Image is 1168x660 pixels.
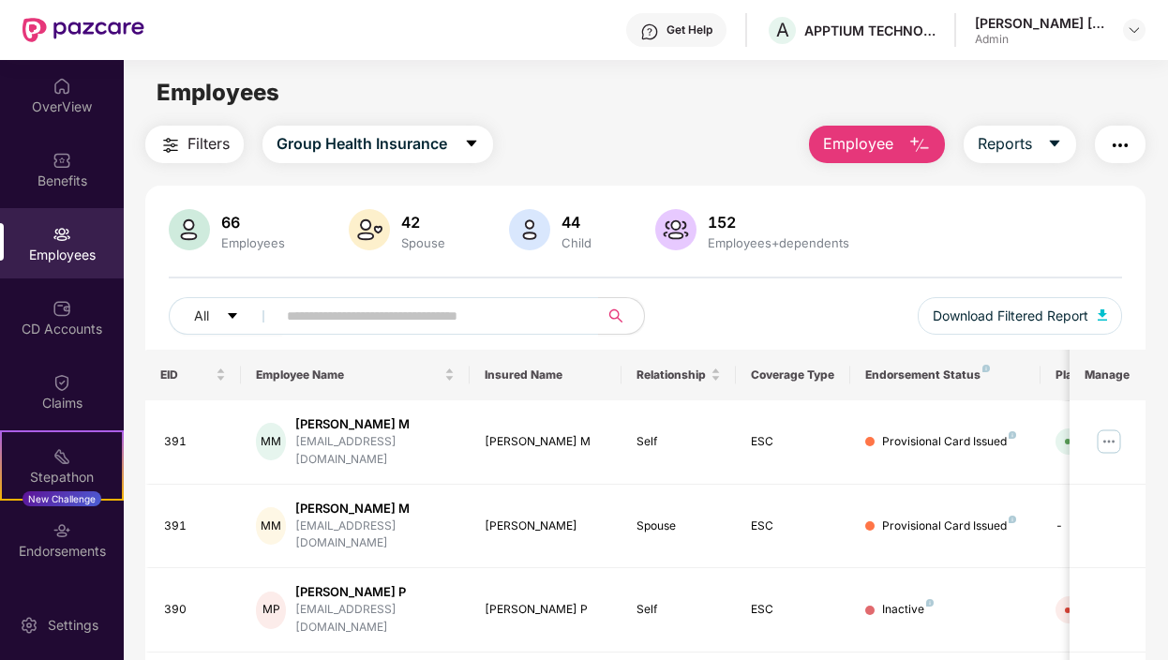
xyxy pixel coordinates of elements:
[145,350,241,400] th: EID
[256,592,287,629] div: MP
[485,601,607,619] div: [PERSON_NAME] P
[776,19,789,41] span: A
[865,367,1026,382] div: Endorsement Status
[160,367,212,382] span: EID
[52,299,71,318] img: svg+xml;base64,PHN2ZyBpZD0iQ0RfQWNjb3VudHMiIGRhdGEtbmFtZT0iQ0QgQWNjb3VudHMiIHhtbG5zPSJodHRwOi8vd3...
[295,433,454,469] div: [EMAIL_ADDRESS][DOMAIN_NAME]
[1094,427,1124,457] img: manageButton
[52,447,71,466] img: svg+xml;base64,PHN2ZyB4bWxucz0iaHR0cDovL3d3dy53My5vcmcvMjAwMC9zdmciIHdpZHRoPSIyMSIgaGVpZ2h0PSIyMC...
[256,507,287,545] div: MM
[655,209,696,250] img: svg+xml;base64,PHN2ZyB4bWxucz0iaHR0cDovL3d3dy53My5vcmcvMjAwMC9zdmciIHhtbG5zOnhsaW5rPSJodHRwOi8vd3...
[22,18,144,42] img: New Pazcare Logo
[704,235,853,250] div: Employees+dependents
[164,433,226,451] div: 391
[704,213,853,232] div: 152
[295,601,454,637] div: [EMAIL_ADDRESS][DOMAIN_NAME]
[256,367,441,382] span: Employee Name
[640,22,659,41] img: svg+xml;base64,PHN2ZyBpZD0iSGVscC0zMngzMiIgeG1sbnM9Imh0dHA6Ly93d3cudzMub3JnLzIwMDAvc3ZnIiB3aWR0aD...
[194,306,209,326] span: All
[485,433,607,451] div: [PERSON_NAME] M
[464,136,479,153] span: caret-down
[20,616,38,635] img: svg+xml;base64,PHN2ZyBpZD0iU2V0dGluZy0yMHgyMCIgeG1sbnM9Imh0dHA6Ly93d3cudzMub3JnLzIwMDAvc3ZnIiB3aW...
[975,32,1106,47] div: Admin
[256,423,287,460] div: MM
[558,213,595,232] div: 44
[295,583,454,601] div: [PERSON_NAME] P
[751,433,835,451] div: ESC
[751,601,835,619] div: ESC
[295,500,454,517] div: [PERSON_NAME] M
[42,616,104,635] div: Settings
[823,132,893,156] span: Employee
[509,209,550,250] img: svg+xml;base64,PHN2ZyB4bWxucz0iaHR0cDovL3d3dy53My5vcmcvMjAwMC9zdmciIHhtbG5zOnhsaW5rPSJodHRwOi8vd3...
[751,517,835,535] div: ESC
[470,350,622,400] th: Insured Name
[1056,367,1159,382] div: Platform Status
[809,126,945,163] button: Employee
[2,468,122,487] div: Stepathon
[558,235,595,250] div: Child
[52,521,71,540] img: svg+xml;base64,PHN2ZyBpZD0iRW5kb3JzZW1lbnRzIiB4bWxucz0iaHR0cDovL3d3dy53My5vcmcvMjAwMC9zdmciIHdpZH...
[277,132,447,156] span: Group Health Insurance
[52,151,71,170] img: svg+xml;base64,PHN2ZyBpZD0iQmVuZWZpdHMiIHhtbG5zPSJodHRwOi8vd3d3LnczLm9yZy8yMDAwL3N2ZyIgd2lkdGg9Ij...
[636,433,721,451] div: Self
[636,601,721,619] div: Self
[1009,431,1016,439] img: svg+xml;base64,PHN2ZyB4bWxucz0iaHR0cDovL3d3dy53My5vcmcvMjAwMC9zdmciIHdpZHRoPSI4IiBoZWlnaHQ9IjgiIH...
[926,599,934,607] img: svg+xml;base64,PHN2ZyB4bWxucz0iaHR0cDovL3d3dy53My5vcmcvMjAwMC9zdmciIHdpZHRoPSI4IiBoZWlnaHQ9IjgiIH...
[145,126,244,163] button: Filters
[226,309,239,324] span: caret-down
[295,415,454,433] div: [PERSON_NAME] M
[164,517,226,535] div: 391
[295,517,454,553] div: [EMAIL_ADDRESS][DOMAIN_NAME]
[397,235,449,250] div: Spouse
[22,491,101,506] div: New Challenge
[933,306,1088,326] span: Download Filtered Report
[1098,309,1107,321] img: svg+xml;base64,PHN2ZyB4bWxucz0iaHR0cDovL3d3dy53My5vcmcvMjAwMC9zdmciIHhtbG5zOnhsaW5rPSJodHRwOi8vd3...
[187,132,230,156] span: Filters
[918,297,1122,335] button: Download Filtered Report
[217,235,289,250] div: Employees
[598,297,645,335] button: search
[169,209,210,250] img: svg+xml;base64,PHN2ZyB4bWxucz0iaHR0cDovL3d3dy53My5vcmcvMjAwMC9zdmciIHhtbG5zOnhsaW5rPSJodHRwOi8vd3...
[52,77,71,96] img: svg+xml;base64,PHN2ZyBpZD0iSG9tZSIgeG1sbnM9Imh0dHA6Ly93d3cudzMub3JnLzIwMDAvc3ZnIiB3aWR0aD0iMjAiIG...
[975,14,1106,32] div: [PERSON_NAME] [PERSON_NAME]
[1127,22,1142,37] img: svg+xml;base64,PHN2ZyBpZD0iRHJvcGRvd24tMzJ4MzIiIHhtbG5zPSJodHRwOi8vd3d3LnczLm9yZy8yMDAwL3N2ZyIgd2...
[882,517,1016,535] div: Provisional Card Issued
[1047,136,1062,153] span: caret-down
[978,132,1032,156] span: Reports
[982,365,990,372] img: svg+xml;base64,PHN2ZyB4bWxucz0iaHR0cDovL3d3dy53My5vcmcvMjAwMC9zdmciIHdpZHRoPSI4IiBoZWlnaHQ9IjgiIH...
[1109,134,1131,157] img: svg+xml;base64,PHN2ZyB4bWxucz0iaHR0cDovL3d3dy53My5vcmcvMjAwMC9zdmciIHdpZHRoPSIyNCIgaGVpZ2h0PSIyNC...
[804,22,936,39] div: APPTIUM TECHNOLOGIES INDIA PRIVATE LIMITED
[666,22,712,37] div: Get Help
[262,126,493,163] button: Group Health Insurancecaret-down
[1009,516,1016,523] img: svg+xml;base64,PHN2ZyB4bWxucz0iaHR0cDovL3d3dy53My5vcmcvMjAwMC9zdmciIHdpZHRoPSI4IiBoZWlnaHQ9IjgiIH...
[621,350,736,400] th: Relationship
[636,367,707,382] span: Relationship
[169,297,283,335] button: Allcaret-down
[964,126,1076,163] button: Reportscaret-down
[397,213,449,232] div: 42
[882,601,934,619] div: Inactive
[159,134,182,157] img: svg+xml;base64,PHN2ZyB4bWxucz0iaHR0cDovL3d3dy53My5vcmcvMjAwMC9zdmciIHdpZHRoPSIyNCIgaGVpZ2h0PSIyNC...
[736,350,850,400] th: Coverage Type
[157,79,279,106] span: Employees
[598,308,635,323] span: search
[908,134,931,157] img: svg+xml;base64,PHN2ZyB4bWxucz0iaHR0cDovL3d3dy53My5vcmcvMjAwMC9zdmciIHhtbG5zOnhsaW5rPSJodHRwOi8vd3...
[164,601,226,619] div: 390
[241,350,470,400] th: Employee Name
[636,517,721,535] div: Spouse
[52,225,71,244] img: svg+xml;base64,PHN2ZyBpZD0iRW1wbG95ZWVzIiB4bWxucz0iaHR0cDovL3d3dy53My5vcmcvMjAwMC9zdmciIHdpZHRoPS...
[52,373,71,392] img: svg+xml;base64,PHN2ZyBpZD0iQ2xhaW0iIHhtbG5zPSJodHRwOi8vd3d3LnczLm9yZy8yMDAwL3N2ZyIgd2lkdGg9IjIwIi...
[1070,350,1146,400] th: Manage
[882,433,1016,451] div: Provisional Card Issued
[349,209,390,250] img: svg+xml;base64,PHN2ZyB4bWxucz0iaHR0cDovL3d3dy53My5vcmcvMjAwMC9zdmciIHhtbG5zOnhsaW5rPSJodHRwOi8vd3...
[217,213,289,232] div: 66
[485,517,607,535] div: [PERSON_NAME]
